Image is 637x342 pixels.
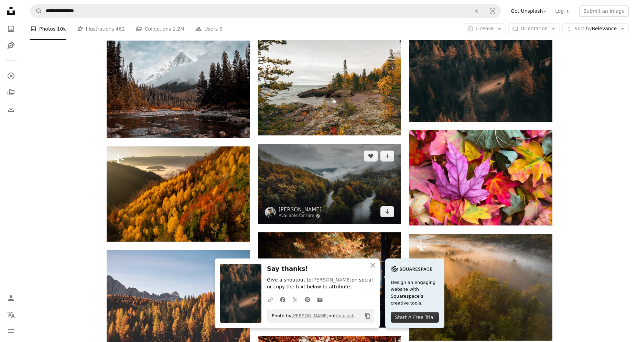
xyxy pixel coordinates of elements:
[469,4,484,18] button: Clear
[258,232,401,328] img: a pathway in a park with trees and leaves on the ground
[107,294,250,300] a: brown trees
[265,207,276,218] img: Go to Daniel J. Schwarz's profile
[258,40,401,135] img: a rocky shore with trees and water in the background
[364,151,378,162] button: Like
[579,5,629,16] button: Submit an image
[291,313,328,318] a: [PERSON_NAME]
[4,38,18,52] a: Illustrations
[116,25,125,33] span: 462
[289,293,301,306] a: Share on Twitter
[173,25,184,33] span: 1.2M
[464,23,506,34] button: License
[30,4,501,18] form: Find visuals sitewide
[507,5,551,16] a: Get Unsplash+
[508,23,560,34] button: Orientation
[312,277,352,283] a: [PERSON_NAME]
[268,310,355,321] span: Photo by on
[409,284,552,290] a: an aerial view of a forest in the morning
[136,18,184,40] a: Collections 1.2M
[574,25,617,32] span: Relevance
[4,102,18,116] a: Download History
[258,85,401,91] a: a rocky shore with trees and water in the background
[107,86,250,92] a: river surrounded with tall trees and mountain alp at distance
[409,130,552,225] img: flat lay photography of purple and red leaves
[380,206,394,217] a: Download
[277,293,289,306] a: Share on Facebook
[219,25,223,33] span: 0
[391,312,439,323] div: Start A Free Trial
[279,213,322,219] a: Available for hire
[267,277,374,290] p: Give a shoutout to on social or copy the text below to attribute.
[195,18,223,40] a: Users 0
[385,258,444,328] a: Design an engaging website with Squarespace’s creative tools.Start A Free Trial
[107,41,250,138] img: river surrounded with tall trees and mountain alp at distance
[551,5,574,16] a: Log in
[4,308,18,321] button: Language
[267,264,374,274] h3: Say thanks!
[562,23,629,34] button: Sort byRelevance
[409,27,552,122] img: an aerial view of a road surrounded by trees
[258,181,401,187] a: green trees near road under cloudy sky during daytime
[279,206,322,213] a: [PERSON_NAME]
[4,4,18,19] a: Home — Unsplash
[4,324,18,338] button: Menu
[4,291,18,305] a: Log in / Sign up
[484,4,501,18] button: Visual search
[107,146,250,242] img: a hillside covered in lots of colorful trees
[4,22,18,36] a: Photos
[574,26,592,31] span: Sort by
[334,313,354,318] a: Unsplash
[409,71,552,77] a: an aerial view of a road surrounded by trees
[391,264,432,274] img: file-1705255347840-230a6ab5bca9image
[301,293,314,306] a: Share on Pinterest
[4,86,18,99] a: Collections
[391,279,439,307] span: Design an engaging website with Squarespace’s creative tools.
[314,293,326,306] a: Share over email
[258,144,401,224] img: green trees near road under cloudy sky during daytime
[380,151,394,162] button: Add to Collection
[77,18,125,40] a: Illustrations 462
[362,310,374,322] button: Copy to clipboard
[476,26,494,31] span: License
[31,4,42,18] button: Search Unsplash
[409,234,552,341] img: an aerial view of a forest in the morning
[4,69,18,83] a: Explore
[409,175,552,181] a: flat lay photography of purple and red leaves
[107,191,250,197] a: a hillside covered in lots of colorful trees
[520,26,548,31] span: Orientation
